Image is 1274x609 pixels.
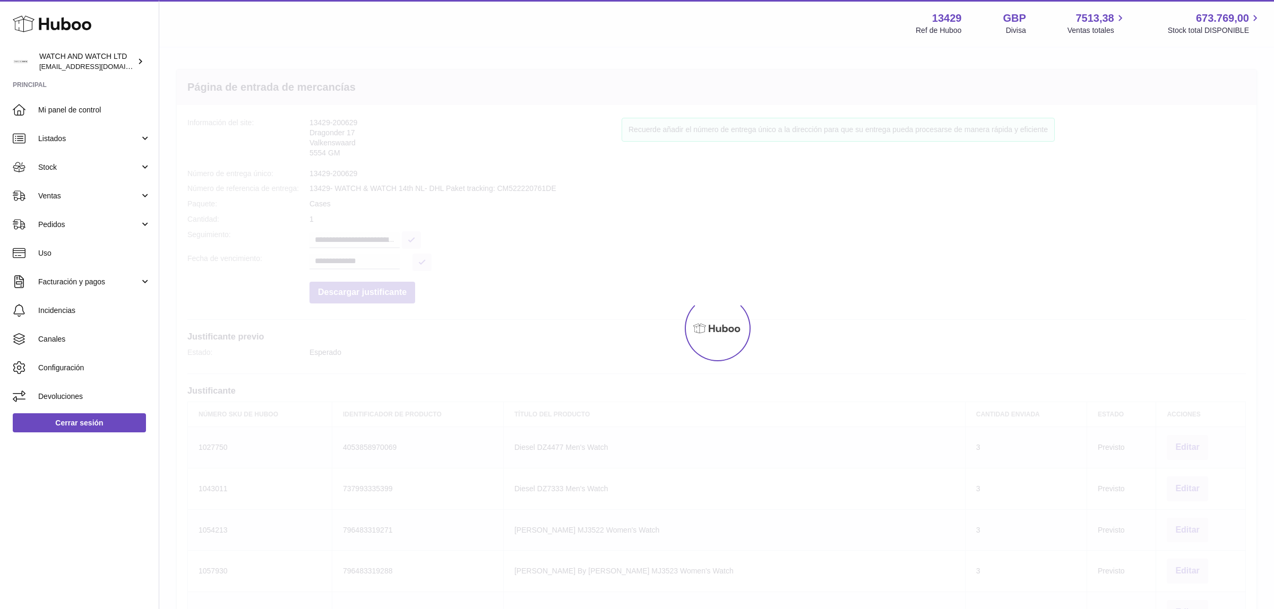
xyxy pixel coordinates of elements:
[916,25,961,36] div: Ref de Huboo
[38,248,151,258] span: Uso
[38,277,140,287] span: Facturación y pagos
[39,51,135,72] div: WATCH AND WATCH LTD
[1006,25,1026,36] div: Divisa
[38,220,140,230] span: Pedidos
[1075,11,1114,25] span: 7513,38
[1003,11,1026,25] strong: GBP
[13,54,29,69] img: internalAdmin-13429@internal.huboo.com
[932,11,962,25] strong: 13429
[38,306,151,316] span: Incidencias
[38,191,140,201] span: Ventas
[38,134,140,144] span: Listados
[1068,25,1126,36] span: Ventas totales
[1168,11,1261,36] a: 673.769,00 Stock total DISPONIBLE
[38,162,140,172] span: Stock
[13,413,146,432] a: Cerrar sesión
[38,105,151,115] span: Mi panel de control
[38,334,151,344] span: Canales
[38,363,151,373] span: Configuración
[1168,25,1261,36] span: Stock total DISPONIBLE
[1196,11,1249,25] span: 673.769,00
[39,62,156,71] span: [EMAIL_ADDRESS][DOMAIN_NAME]
[38,391,151,402] span: Devoluciones
[1068,11,1126,36] a: 7513,38 Ventas totales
